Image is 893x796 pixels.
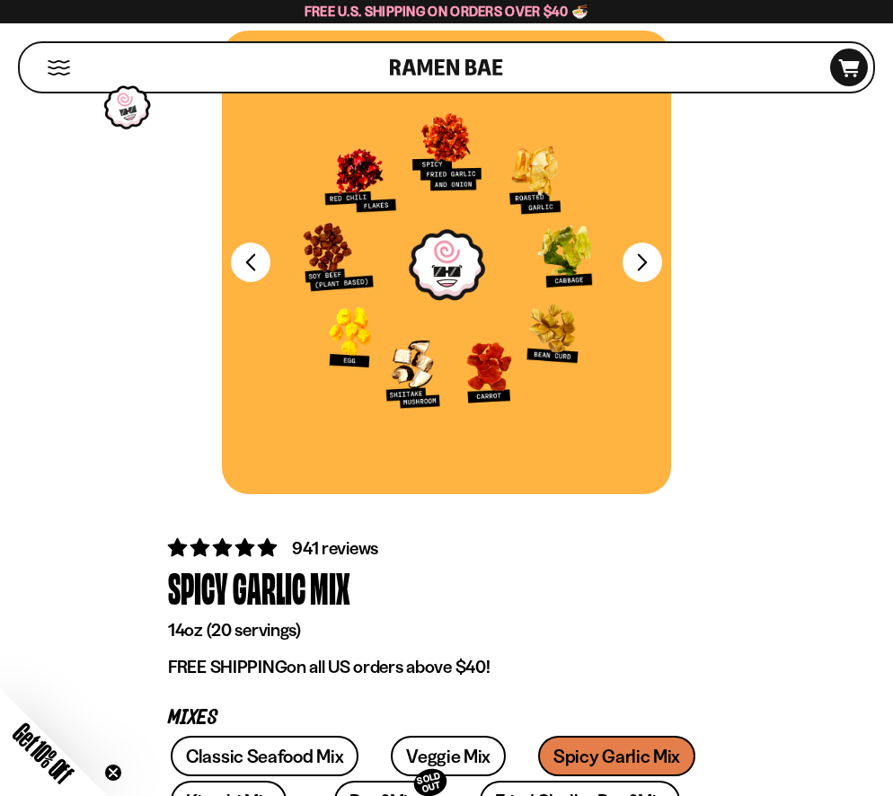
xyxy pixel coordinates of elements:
a: Classic Seafood Mix [171,736,358,776]
span: Get 10% Off [8,718,78,788]
button: Next [623,243,662,282]
strong: FREE SHIPPING [168,656,287,677]
button: Close teaser [104,764,122,782]
p: Mixes [168,710,725,727]
p: 14oz (20 servings) [168,619,725,641]
button: Previous [231,243,270,282]
div: Mix [310,562,350,615]
a: Veggie Mix [391,736,506,776]
div: Spicy [168,562,228,615]
span: 4.75 stars [168,536,280,559]
p: on all US orders above $40! [168,656,725,678]
span: Free U.S. Shipping on Orders over $40 🍜 [305,3,589,20]
div: Garlic [233,562,305,615]
span: 941 reviews [292,537,378,559]
button: Mobile Menu Trigger [47,60,71,75]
